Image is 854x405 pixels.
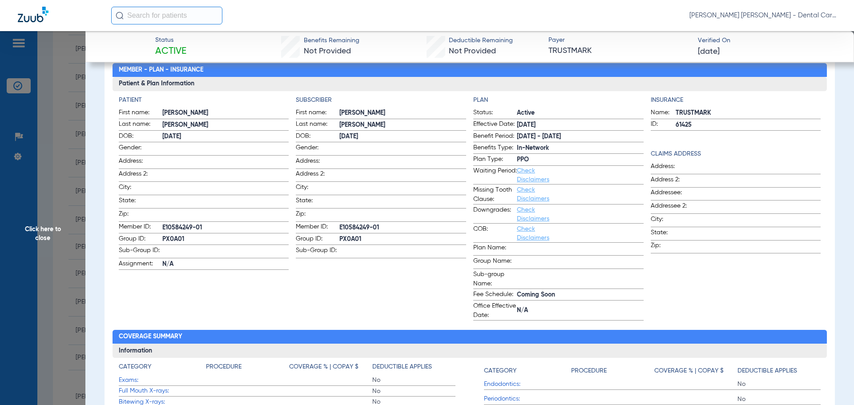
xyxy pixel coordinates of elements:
[651,149,821,159] h4: Claims Address
[517,187,549,202] a: Check Disclaimers
[473,270,517,289] span: Sub-group Name:
[372,362,432,372] h4: Deductible Applies
[517,155,644,164] span: PPO
[473,96,644,105] h4: Plan
[651,201,694,213] span: Addressee 2:
[18,7,48,22] img: Zuub Logo
[473,143,517,154] span: Benefits Type:
[119,156,162,168] span: Address:
[372,362,455,375] app-breakdown-title: Deductible Applies
[119,96,289,105] h4: Patient
[119,362,151,372] h4: Category
[654,362,737,379] app-breakdown-title: Coverage % | Copay $
[517,108,644,118] span: Active
[484,394,571,404] span: Periodontics:
[449,47,496,55] span: Not Provided
[517,132,644,141] span: [DATE] - [DATE]
[517,168,549,183] a: Check Disclaimers
[304,36,359,45] span: Benefits Remaining
[473,166,517,184] span: Waiting Period:
[206,362,289,375] app-breakdown-title: Procedure
[296,96,466,105] app-breakdown-title: Subscriber
[119,196,162,208] span: State:
[119,362,206,375] app-breakdown-title: Category
[119,209,162,221] span: Zip:
[296,246,339,258] span: Sub-Group ID:
[119,120,162,130] span: Last name:
[676,120,821,130] span: 61425
[339,223,466,233] span: E10584249-01
[296,120,339,130] span: Last name:
[113,330,827,344] h2: Coverage Summary
[289,362,359,372] h4: Coverage % | Copay $
[737,362,821,379] app-breakdown-title: Deductible Applies
[737,395,821,404] span: No
[651,108,676,119] span: Name:
[571,366,607,376] h4: Procedure
[651,215,694,227] span: City:
[651,120,676,130] span: ID:
[651,241,694,253] span: Zip:
[698,36,840,45] span: Verified On
[111,7,222,24] input: Search for patients
[372,376,455,385] span: No
[116,12,124,20] img: Search Icon
[651,96,821,105] h4: Insurance
[296,156,339,168] span: Address:
[372,387,455,396] span: No
[289,362,372,375] app-breakdown-title: Coverage % | Copay $
[517,306,644,315] span: N/A
[698,46,720,57] span: [DATE]
[571,362,654,379] app-breakdown-title: Procedure
[517,120,644,130] span: [DATE]
[206,362,242,372] h4: Procedure
[484,362,571,379] app-breakdown-title: Category
[484,366,516,376] h4: Category
[119,143,162,155] span: Gender:
[473,132,517,142] span: Benefit Period:
[162,260,289,269] span: N/A
[651,162,694,174] span: Address:
[651,175,694,187] span: Address 2:
[517,144,644,153] span: In-Network
[548,36,690,45] span: Payer
[473,225,517,242] span: COB:
[162,235,289,244] span: PX0A01
[119,259,162,270] span: Assignment:
[113,63,827,77] h2: Member - Plan - Insurance
[449,36,513,45] span: Deductible Remaining
[339,132,466,141] span: [DATE]
[155,36,186,45] span: Status
[473,290,517,301] span: Fee Schedule:
[155,45,186,58] span: Active
[651,188,694,200] span: Addressee:
[113,77,827,91] h3: Patient & Plan Information
[676,108,821,118] span: TRUSTMARK
[473,185,517,204] span: Missing Tooth Clause:
[548,45,690,56] span: TRUSTMARK
[339,120,466,130] span: [PERSON_NAME]
[162,223,289,233] span: E10584249-01
[113,344,827,358] h3: Information
[517,207,549,222] a: Check Disclaimers
[473,301,517,320] span: Office Effective Date:
[296,143,339,155] span: Gender:
[484,380,571,389] span: Endodontics:
[517,226,549,241] a: Check Disclaimers
[162,132,289,141] span: [DATE]
[296,196,339,208] span: State:
[689,11,836,20] span: [PERSON_NAME] [PERSON_NAME] - Dental Care of [PERSON_NAME]
[296,132,339,142] span: DOB:
[473,243,517,255] span: Plan Name:
[119,386,206,396] span: Full Mouth X-rays:
[119,234,162,245] span: Group ID:
[119,222,162,233] span: Member ID:
[296,222,339,233] span: Member ID:
[473,120,517,130] span: Effective Date:
[517,290,644,300] span: Coming Soon
[119,169,162,181] span: Address 2:
[296,209,339,221] span: Zip:
[119,108,162,119] span: First name:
